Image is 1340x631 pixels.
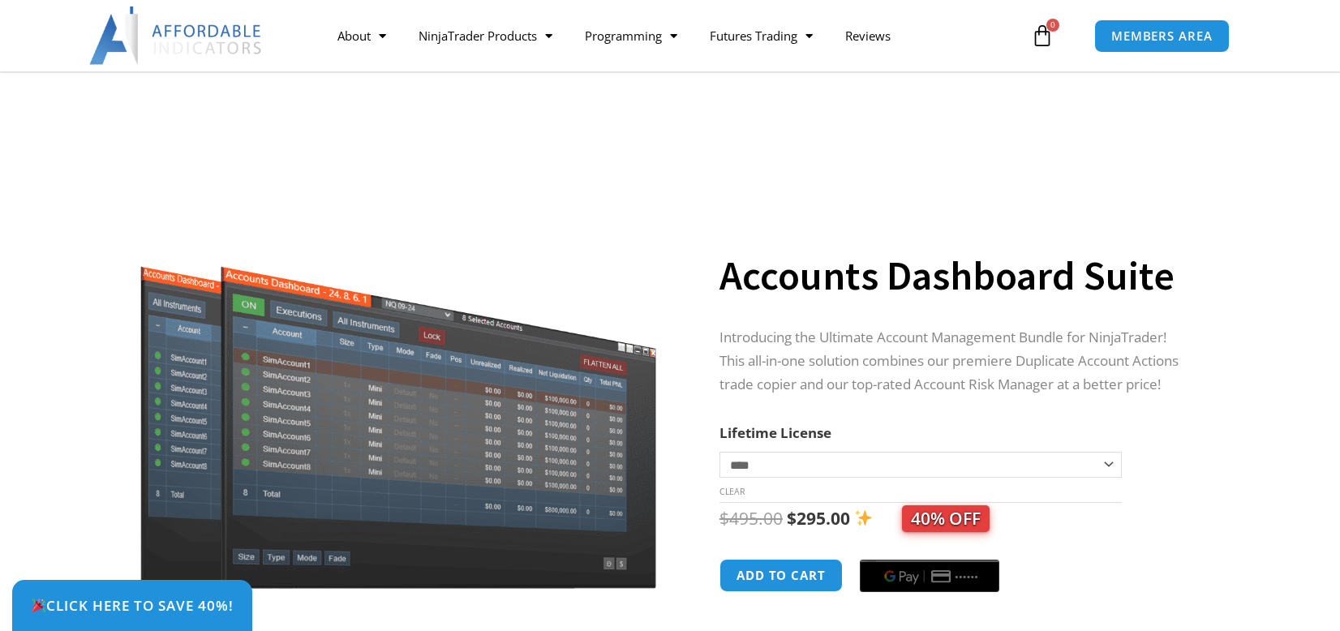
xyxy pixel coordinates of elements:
a: NinjaTrader Products [402,17,569,54]
img: ✨ [855,509,872,526]
button: Buy with GPay [860,560,999,592]
a: Futures Trading [694,17,829,54]
a: Reviews [829,17,907,54]
span: 0 [1046,19,1059,32]
span: $ [719,507,729,530]
p: Introducing the Ultimate Account Management Bundle for NinjaTrader! This all-in-one solution comb... [719,326,1193,397]
img: 🎉 [32,599,45,612]
h1: Accounts Dashboard Suite [719,247,1193,304]
a: 0 [1007,12,1078,59]
a: MEMBERS AREA [1094,19,1230,53]
span: $ [787,507,797,530]
label: Lifetime License [719,423,831,442]
img: LogoAI | Affordable Indicators – NinjaTrader [89,6,264,65]
span: MEMBERS AREA [1111,30,1213,42]
bdi: 495.00 [719,507,783,530]
a: 🎉Click Here to save 40%! [12,580,252,631]
span: Click Here to save 40%! [31,599,234,612]
nav: Menu [321,17,1027,54]
bdi: 295.00 [787,507,850,530]
span: 40% OFF [902,505,990,532]
text: •••••• [956,571,980,582]
a: Programming [569,17,694,54]
button: Add to cart [719,559,843,592]
a: About [321,17,402,54]
a: Clear options [719,486,745,497]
